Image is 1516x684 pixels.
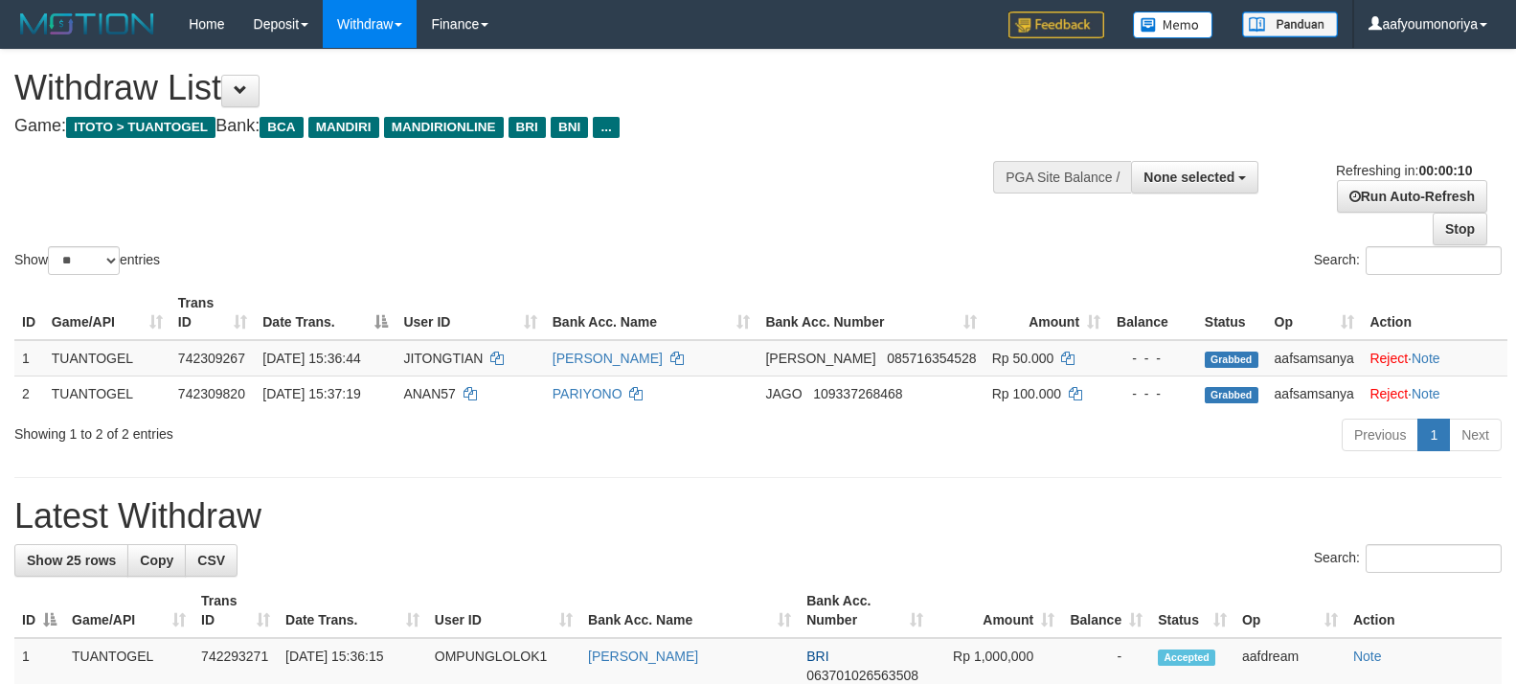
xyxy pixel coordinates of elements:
[1267,376,1363,411] td: aafsamsanya
[765,351,875,366] span: [PERSON_NAME]
[992,386,1061,401] span: Rp 100.000
[758,285,984,340] th: Bank Acc. Number: activate to sort column ascending
[1433,213,1487,245] a: Stop
[765,386,802,401] span: JAGO
[1342,419,1418,451] a: Previous
[403,386,455,401] span: ANAN57
[14,117,991,136] h4: Game: Bank:
[178,351,245,366] span: 742309267
[1205,352,1258,368] span: Grabbed
[1108,285,1197,340] th: Balance
[1412,386,1440,401] a: Note
[14,583,64,638] th: ID: activate to sort column descending
[1143,170,1234,185] span: None selected
[1116,349,1189,368] div: - - -
[185,544,238,577] a: CSV
[992,351,1054,366] span: Rp 50.000
[1366,544,1502,573] input: Search:
[806,649,828,664] span: BRI
[1314,544,1502,573] label: Search:
[44,285,170,340] th: Game/API: activate to sort column ascending
[553,386,622,401] a: PARIYONO
[580,583,799,638] th: Bank Acc. Name: activate to sort column ascending
[14,544,128,577] a: Show 25 rows
[806,668,918,683] span: Copy 063701026563508 to clipboard
[1116,384,1189,403] div: - - -
[1412,351,1440,366] a: Note
[384,117,504,138] span: MANDIRIONLINE
[255,285,396,340] th: Date Trans.: activate to sort column descending
[1449,419,1502,451] a: Next
[551,117,588,138] span: BNI
[197,553,225,568] span: CSV
[1346,583,1502,638] th: Action
[14,285,44,340] th: ID
[427,583,580,638] th: User ID: activate to sort column ascending
[1366,246,1502,275] input: Search:
[44,340,170,376] td: TUANTOGEL
[14,497,1502,536] h1: Latest Withdraw
[170,285,255,340] th: Trans ID: activate to sort column ascending
[48,246,120,275] select: Showentries
[1362,376,1507,411] td: ·
[1353,649,1382,664] a: Note
[813,386,902,401] span: Copy 109337268468 to clipboard
[1234,583,1346,638] th: Op: activate to sort column ascending
[14,10,160,38] img: MOTION_logo.png
[127,544,186,577] a: Copy
[178,386,245,401] span: 742309820
[1362,340,1507,376] td: ·
[66,117,215,138] span: ITOTO > TUANTOGEL
[993,161,1131,194] div: PGA Site Balance /
[1133,11,1213,38] img: Button%20Memo.svg
[262,351,360,366] span: [DATE] 15:36:44
[14,246,160,275] label: Show entries
[1369,386,1408,401] a: Reject
[1062,583,1150,638] th: Balance: activate to sort column ascending
[1267,340,1363,376] td: aafsamsanya
[1417,419,1450,451] a: 1
[799,583,931,638] th: Bank Acc. Number: activate to sort column ascending
[553,351,663,366] a: [PERSON_NAME]
[593,117,619,138] span: ...
[984,285,1108,340] th: Amount: activate to sort column ascending
[27,553,116,568] span: Show 25 rows
[1337,180,1487,213] a: Run Auto-Refresh
[14,376,44,411] td: 2
[1008,11,1104,38] img: Feedback.jpg
[262,386,360,401] span: [DATE] 15:37:19
[509,117,546,138] span: BRI
[1267,285,1363,340] th: Op: activate to sort column ascending
[1314,246,1502,275] label: Search:
[14,417,618,444] div: Showing 1 to 2 of 2 entries
[1336,163,1472,178] span: Refreshing in:
[260,117,303,138] span: BCA
[64,583,193,638] th: Game/API: activate to sort column ascending
[308,117,379,138] span: MANDIRI
[1242,11,1338,37] img: panduan.png
[140,553,173,568] span: Copy
[193,583,278,638] th: Trans ID: activate to sort column ascending
[545,285,758,340] th: Bank Acc. Name: activate to sort column ascending
[14,340,44,376] td: 1
[1158,650,1215,666] span: Accepted
[1205,387,1258,403] span: Grabbed
[931,583,1062,638] th: Amount: activate to sort column ascending
[887,351,976,366] span: Copy 085716354528 to clipboard
[14,69,991,107] h1: Withdraw List
[588,649,698,664] a: [PERSON_NAME]
[1197,285,1267,340] th: Status
[1418,163,1472,178] strong: 00:00:10
[396,285,544,340] th: User ID: activate to sort column ascending
[44,376,170,411] td: TUANTOGEL
[1362,285,1507,340] th: Action
[1131,161,1258,194] button: None selected
[278,583,427,638] th: Date Trans.: activate to sort column ascending
[1150,583,1234,638] th: Status: activate to sort column ascending
[1369,351,1408,366] a: Reject
[403,351,483,366] span: JITONGTIAN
